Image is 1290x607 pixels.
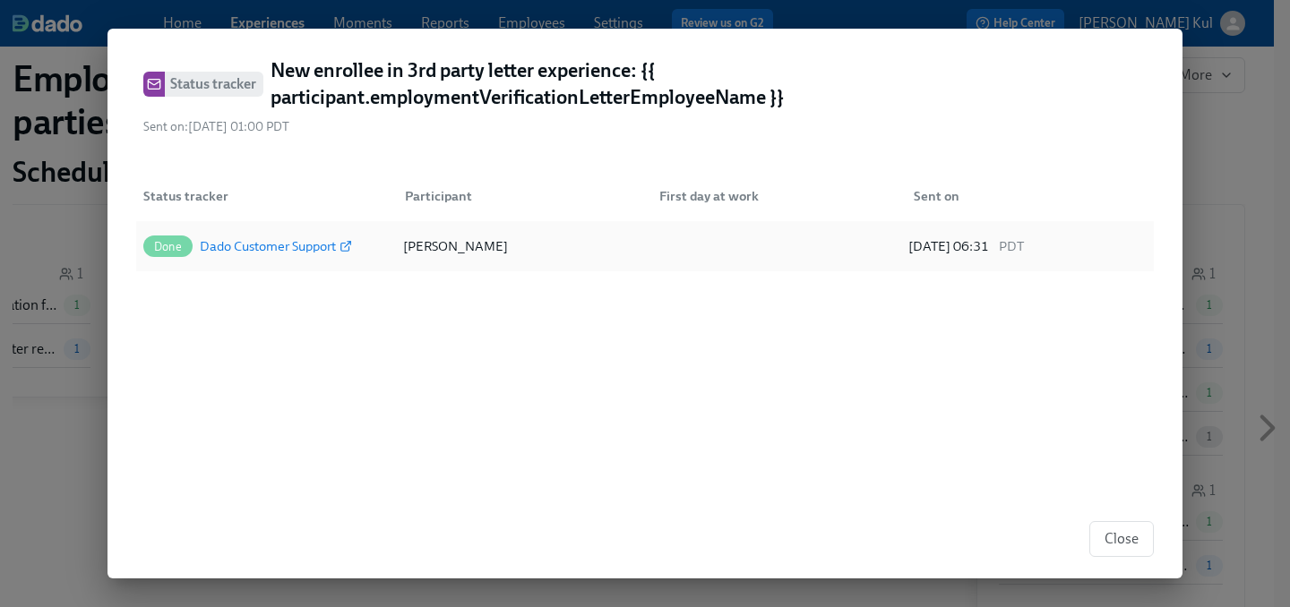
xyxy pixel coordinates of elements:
span: PDT [996,235,1024,257]
div: First day at work [652,185,899,207]
div: Dado Customer Support [200,235,336,257]
div: Sent on [907,185,1154,207]
span: Done [143,240,193,253]
div: Sent on [899,178,1154,214]
div: Participant [391,178,645,214]
button: Close [1089,521,1154,557]
div: Participant [398,185,645,207]
div: First day at work [645,178,899,214]
h6: Status tracker [170,73,256,95]
div: [PERSON_NAME] [400,235,645,257]
span: Close [1105,530,1139,548]
h4: New enrollee in 3rd party letter experience: {{ participant.employmentVerificationLetterEmployeeN... [271,57,1048,111]
div: [DATE] 06:31 [908,235,1147,257]
div: Status tracker [136,185,391,207]
div: Status tracker [136,178,391,214]
span: Sent on: [DATE] 01:00 PDT [143,118,289,135]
